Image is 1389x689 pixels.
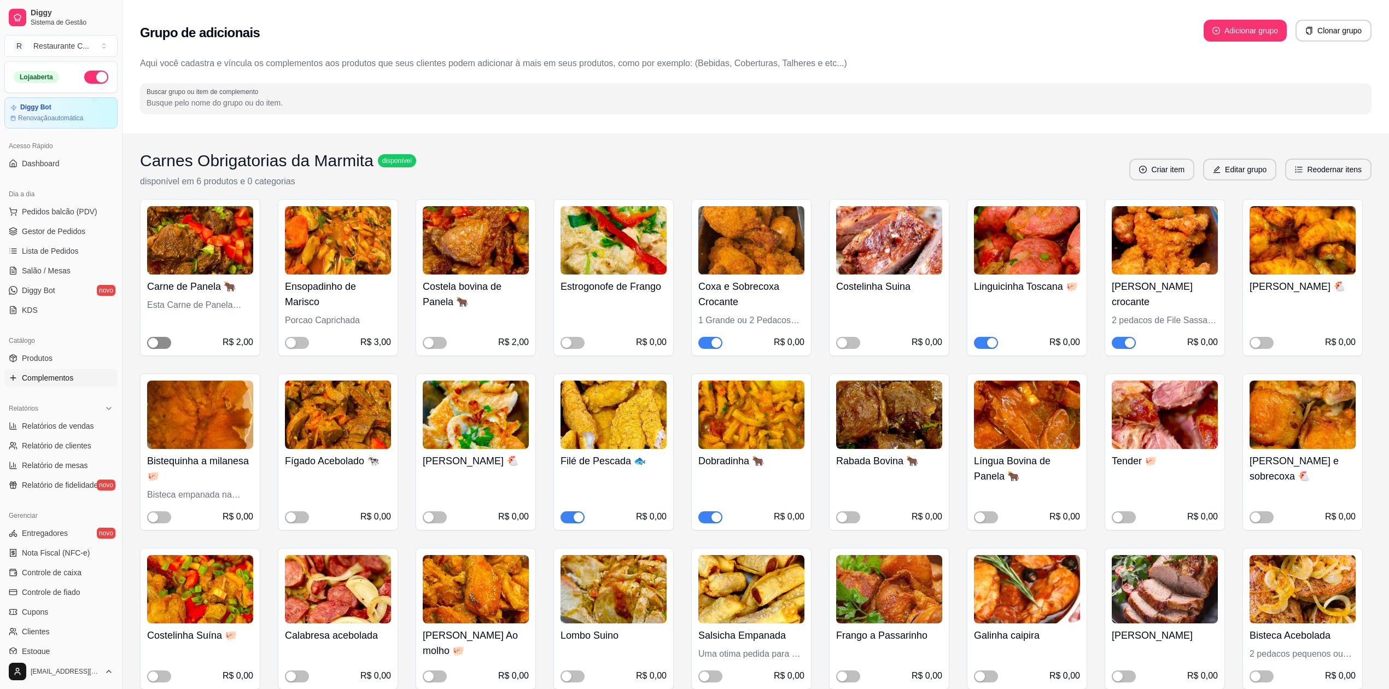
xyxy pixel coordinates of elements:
[22,528,68,539] span: Entregadores
[22,285,55,296] span: Diggy Bot
[698,279,804,310] h4: Coxa e Sobrecoxa Crocante
[22,646,50,657] span: Estoque
[20,103,51,112] article: Diggy Bot
[4,524,118,542] a: Entregadoresnovo
[498,669,529,682] div: R$ 0,00
[423,381,529,449] img: product-image
[22,372,73,383] span: Complementos
[4,623,118,640] a: Clientes
[1187,336,1218,349] div: R$ 0,00
[423,206,529,275] img: product-image
[33,40,89,51] div: Restaurante C ...
[698,381,804,449] img: product-image
[1250,279,1356,294] h4: [PERSON_NAME] 🐔
[22,246,79,256] span: Lista de Pedidos
[1305,27,1313,34] span: copy
[974,453,1080,484] h4: Língua Bovina de Panela 🐂
[4,301,118,319] a: KDS
[774,336,804,349] div: R$ 0,00
[4,603,118,621] a: Cupons
[360,669,391,682] div: R$ 0,00
[774,510,804,523] div: R$ 0,00
[223,510,253,523] div: R$ 0,00
[912,510,942,523] div: R$ 0,00
[1212,27,1220,34] span: plus-circle
[4,4,118,31] a: DiggySistema de Gestão
[1112,279,1218,310] h4: [PERSON_NAME] crocante
[22,547,90,558] span: Nota Fiscal (NFC-e)
[561,279,667,294] h4: Estrogonofe de Frango
[147,488,253,501] div: Bisteca empanada na Panko
[22,353,52,364] span: Produtos
[4,369,118,387] a: Complementos
[22,265,71,276] span: Salão / Mesas
[4,583,118,601] a: Controle de fiado
[4,507,118,524] div: Gerenciar
[1203,159,1276,180] button: editEditar grupo
[698,647,804,661] div: Uma otima pedida para o pessoal que ama cachorro quente, vem 3 unidades
[1049,669,1080,682] div: R$ 0,00
[22,567,81,578] span: Controle de caixa
[4,137,118,155] div: Acesso Rápido
[14,71,59,83] div: Loja aberta
[1112,314,1218,327] div: 2 pedacos de File Sassami Crocante
[836,279,942,294] h4: Costelinha Suina
[9,404,38,413] span: Relatórios
[147,555,253,623] img: product-image
[1250,555,1356,623] img: product-image
[1250,647,1356,661] div: 2 pedacos pequenos ou um grande
[4,242,118,260] a: Lista de Pedidos
[140,24,260,42] h2: Grupo de adicionais
[285,555,391,623] img: product-image
[147,453,253,484] h4: Bistequinha a milanesa 🐖
[1250,628,1356,643] h4: Bisteca Acebolada
[4,97,118,129] a: Diggy BotRenovaçãoautomática
[1204,20,1287,42] button: plus-circleAdicionar grupo
[4,332,118,349] div: Catálogo
[423,555,529,623] img: product-image
[423,628,529,658] h4: [PERSON_NAME] Ao molho 🐖
[285,453,391,469] h4: Fígado Acebolado 🐄
[360,510,391,523] div: R$ 0,00
[836,381,942,449] img: product-image
[140,175,416,188] p: disponível em 6 produtos e 0 categorias
[18,114,83,122] article: Renovação automática
[4,544,118,562] a: Nota Fiscal (NFC-e)
[1213,166,1221,173] span: edit
[974,555,1080,623] img: product-image
[1112,206,1218,275] img: product-image
[22,460,88,471] span: Relatório de mesas
[698,314,804,327] div: 1 Grande ou 2 Pedacos pequenos empanado na farinha Panko
[912,669,942,682] div: R$ 0,00
[1139,166,1147,173] span: plus-circle
[4,185,118,203] div: Dia a dia
[423,279,529,310] h4: Costela bovina de Panela 🐂
[1295,166,1303,173] span: ordered-list
[22,158,60,169] span: Dashboard
[636,336,667,349] div: R$ 0,00
[4,223,118,240] a: Gestor de Pedidos
[22,587,80,598] span: Controle de fiado
[698,555,804,623] img: product-image
[4,203,118,220] button: Pedidos balcão (PDV)
[223,669,253,682] div: R$ 0,00
[836,453,942,469] h4: Rabada Bovina 🐂
[1250,206,1356,275] img: product-image
[22,421,94,431] span: Relatórios de vendas
[1187,669,1218,682] div: R$ 0,00
[1325,669,1356,682] div: R$ 0,00
[912,336,942,349] div: R$ 0,00
[836,206,942,275] img: product-image
[380,156,414,165] span: disponível
[1049,510,1080,523] div: R$ 0,00
[140,57,1372,70] p: Aqui você cadastra e víncula os complementos aos produtos que seus clientes podem adicionar à mai...
[22,480,98,491] span: Relatório de fidelidade
[22,305,38,316] span: KDS
[1112,555,1218,623] img: product-image
[360,336,391,349] div: R$ 3,00
[4,457,118,474] a: Relatório de mesas
[774,669,804,682] div: R$ 0,00
[147,299,253,312] div: Esta Carne de Panela Especial Sera cobrado 2 Reais Adicionais por porçao
[1112,628,1218,643] h4: [PERSON_NAME]
[1325,336,1356,349] div: R$ 0,00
